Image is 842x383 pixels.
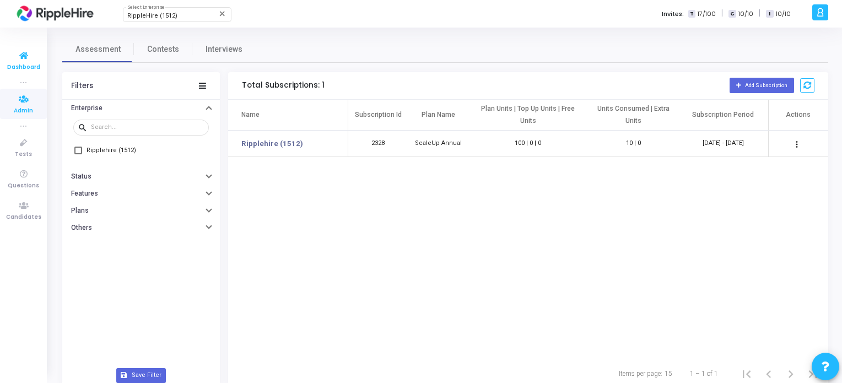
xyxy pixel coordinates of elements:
[87,144,136,157] span: Ripplehire (1512)
[588,100,678,131] th: Units Consumed | Extra Units
[62,185,220,202] button: Features
[766,10,773,18] span: I
[698,9,716,19] span: 17/100
[678,100,768,131] th: Subscription Period
[71,172,91,181] h6: Status
[619,369,662,379] div: Items per page:
[662,9,684,19] label: Invites:
[468,100,589,131] th: Plan Units | Top Up Units | Free Units
[408,100,468,131] th: Plan Name
[6,213,41,222] span: Candidates
[786,133,808,155] button: Example icon-button with a menu
[690,369,718,379] div: 1 – 1 of 1
[62,100,220,117] button: Enterprise
[721,8,723,19] span: |
[62,168,220,185] button: Status
[776,9,791,19] span: 10/10
[62,202,220,219] button: Plans
[132,371,161,380] span: Save Filter
[468,131,589,157] td: 100 | 0 | 0
[408,131,468,157] td: ScaleUp Annual
[206,44,242,55] span: Interviews
[15,150,32,159] span: Tests
[127,12,177,19] span: RippleHire (1512)
[71,224,92,232] h6: Others
[147,44,179,55] span: Contests
[688,10,695,18] span: T
[116,368,166,382] button: Save Filter
[241,138,303,149] a: Ripplehire (1512)
[759,8,760,19] span: |
[7,63,40,72] span: Dashboard
[71,82,93,90] div: Filters
[665,369,672,379] div: 15
[242,81,325,90] h5: Total Subscriptions: 1
[8,181,39,191] span: Questions
[218,9,227,18] mat-icon: Clear
[91,124,204,131] input: Search...
[241,109,260,121] div: Name
[790,138,803,151] mat-icon: more_vert
[14,106,33,116] span: Admin
[738,9,753,19] span: 10/10
[745,82,787,88] span: Add Subscription
[71,207,89,215] h6: Plans
[75,44,121,55] span: Assessment
[71,190,98,198] h6: Features
[730,78,794,93] button: Add Subscription
[348,131,408,157] td: 2328
[768,100,828,131] th: Actions
[588,131,678,157] td: 10 | 0
[78,122,91,132] mat-icon: search
[728,10,736,18] span: C
[348,100,408,131] th: Subscription Id
[14,3,96,25] img: logo
[62,219,220,236] button: Others
[678,131,768,157] td: [DATE] - [DATE]
[71,104,102,112] h6: Enterprise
